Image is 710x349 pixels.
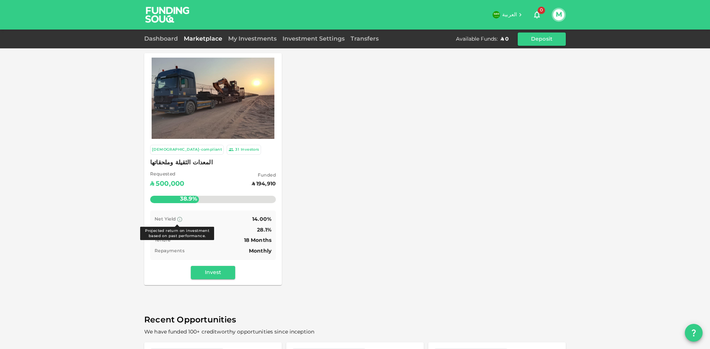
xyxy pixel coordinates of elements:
[280,36,348,42] a: Investment Settings
[249,249,271,254] span: Monthly
[252,172,276,179] span: Funded
[493,11,500,18] img: flag-sa.b9a346574cdc8950dd34b50780441f57.svg
[257,227,271,233] span: 28.1%
[501,35,509,43] div: ʢ 0
[456,35,498,43] div: Available Funds :
[518,32,566,46] button: Deposit
[530,7,544,22] button: 0
[538,7,545,14] span: 0
[553,9,564,20] button: M
[348,36,382,42] a: Transfers
[191,266,235,279] button: Invest
[150,171,184,178] span: Requested
[152,52,274,144] img: Marketplace Logo
[181,36,225,42] a: Marketplace
[155,249,185,253] span: Repayments
[144,36,181,42] a: Dashboard
[144,53,282,285] a: Marketplace Logo [DEMOGRAPHIC_DATA]-compliant 31Investors المعدات الثقيلة وملحقاتها Requested ʢ50...
[235,147,239,153] div: 31
[150,158,276,168] span: المعدات الثقيلة وملحقاتها
[152,147,222,153] div: [DEMOGRAPHIC_DATA]-compliant
[155,238,170,243] span: Tenure
[155,228,163,232] span: IRR
[244,238,271,243] span: 18 Months
[685,324,703,342] button: question
[225,36,280,42] a: My Investments
[144,329,314,335] span: We have funded 100+ creditworthy opportunities since inception
[241,147,259,153] div: Investors
[252,217,271,222] span: 14.00%
[155,217,176,222] span: Net Yield
[502,12,517,17] span: العربية
[144,313,566,328] span: Recent Opportunities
